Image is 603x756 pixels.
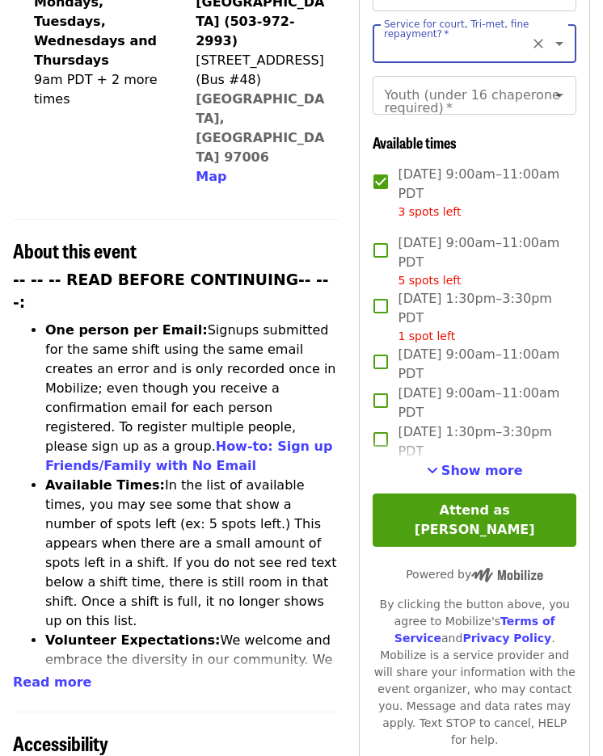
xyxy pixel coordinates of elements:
[398,345,563,384] span: [DATE] 9:00am–11:00am PDT
[196,51,327,70] div: [STREET_ADDRESS]
[462,632,551,645] a: Privacy Policy
[441,463,523,478] span: Show more
[34,70,163,109] div: 9am PDT + 2 more times
[548,32,571,55] button: Open
[373,132,457,153] span: Available times
[13,674,91,690] span: Read more
[394,615,555,645] a: Terms of Service
[196,169,226,184] span: Map
[196,91,324,165] a: [GEOGRAPHIC_DATA], [GEOGRAPHIC_DATA] 97006
[471,568,543,582] img: Powered by Mobilize
[45,476,339,631] li: In the list of available times, you may see some that show a number of spots left (ex: 5 spots le...
[373,596,576,749] div: By clicking the button above, you agree to Mobilize's and . Mobilize is a service provider and wi...
[398,422,563,461] span: [DATE] 1:30pm–3:30pm PDT
[45,632,221,648] strong: Volunteer Expectations:
[384,19,537,39] label: Service for court, Tri-met, fine repayment?
[398,330,455,342] span: 1 spot left
[196,167,226,187] button: Map
[45,321,339,476] li: Signups submitted for the same shift using the same email creates an error and is only recorded o...
[398,384,563,422] span: [DATE] 9:00am–11:00am PDT
[373,493,576,547] button: Attend as [PERSON_NAME]
[45,439,332,473] a: How-to: Sign up Friends/Family with No Email
[548,84,571,107] button: Open
[427,461,523,481] button: See more timeslots
[45,477,165,493] strong: Available Times:
[398,165,563,220] span: [DATE] 9:00am–11:00am PDT
[196,70,327,90] div: (Bus #48)
[45,322,208,338] strong: One person per Email:
[13,236,137,264] span: About this event
[13,673,91,692] button: Read more
[398,274,461,287] span: 5 spots left
[398,289,563,345] span: [DATE] 1:30pm–3:30pm PDT
[398,205,461,218] span: 3 spots left
[527,32,550,55] button: Clear
[398,233,563,289] span: [DATE] 9:00am–11:00am PDT
[13,271,329,311] strong: -- -- -- READ BEFORE CONTINUING-- -- -:
[406,568,543,581] span: Powered by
